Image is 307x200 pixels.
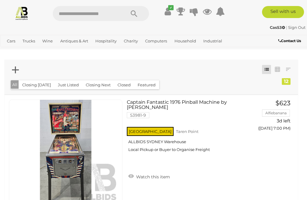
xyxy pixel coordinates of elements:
a: Watch this item [127,172,171,181]
a: Trucks [20,36,37,46]
button: Featured [134,80,159,90]
a: Office [30,46,46,56]
a: Wine [40,36,55,46]
button: Closing [DATE] [19,80,55,90]
a: Cas53 [270,25,286,30]
a: Hospitality [93,36,119,46]
button: Closed [114,80,134,90]
span: $623 [276,99,291,107]
button: Just Listed [54,80,82,90]
a: Contact Us [278,38,303,44]
img: Allbids.com.au [15,6,29,20]
a: Sports [49,46,66,56]
a: Sign Out [288,25,306,30]
a: ✔ [163,6,172,17]
a: Sell with us [262,6,304,18]
span: | [286,25,287,30]
a: [GEOGRAPHIC_DATA] [69,46,116,56]
button: All [11,80,19,89]
a: Captain Fantastic 1976 Pinball Machine by [PERSON_NAME] 53981-9 [GEOGRAPHIC_DATA] Taren Point ALL... [131,100,245,157]
strong: Cas53 [270,25,285,30]
a: Computers [143,36,169,46]
a: $623 Alfiebanana 3d left ([DATE] 7:00 PM) [254,100,292,134]
a: Antiques & Art [58,36,91,46]
a: Industrial [201,36,225,46]
button: Closing Next [82,80,114,90]
i: ✔ [168,5,174,10]
b: Contact Us [278,38,301,43]
a: Cars [4,36,18,46]
a: Charity [121,36,140,46]
button: Search [119,6,149,21]
a: Jewellery [4,46,28,56]
a: Household [172,36,198,46]
span: Watch this item [135,174,170,180]
div: 12 [282,78,291,85]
